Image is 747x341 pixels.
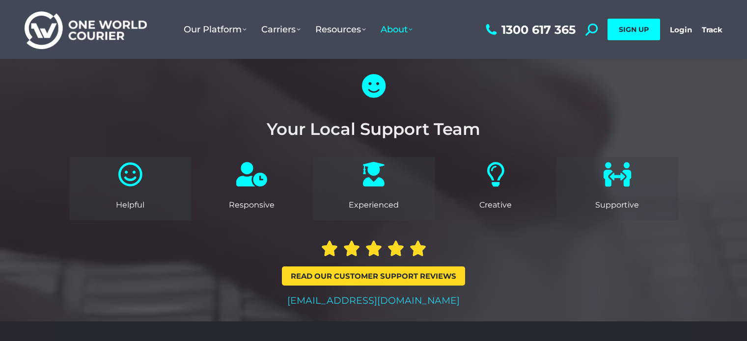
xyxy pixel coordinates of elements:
img: One World Courier [25,10,147,50]
p: Responsive [196,200,308,210]
a: Carriers [254,14,308,45]
a: Track [702,25,722,34]
a: 1300 617 365 [483,24,576,36]
h2: Your Local Support Team [25,121,722,137]
span: Carriers [261,24,301,35]
a: About [373,14,420,45]
span: About [381,24,413,35]
span: Our Platform [184,24,247,35]
p: Supportive [561,200,673,210]
a: Login [670,25,692,34]
p: Experienced [318,200,430,210]
a: Read our Customer Support reviews [282,266,465,286]
span: Resources [315,24,366,35]
i:  [387,240,404,257]
i:  [410,240,426,257]
a: SIGN UP [608,19,660,40]
span: SIGN UP [619,25,649,34]
p: Helpful [74,200,186,210]
i:  [343,240,360,257]
div: 5/5 [321,240,426,257]
a: [EMAIL_ADDRESS][DOMAIN_NAME] [287,295,460,306]
i:  [365,240,382,257]
span: Read our Customer Support reviews [291,272,456,280]
a: Resources [308,14,373,45]
a: Our Platform [176,14,254,45]
i:  [321,240,338,257]
p: Creative [440,200,552,210]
